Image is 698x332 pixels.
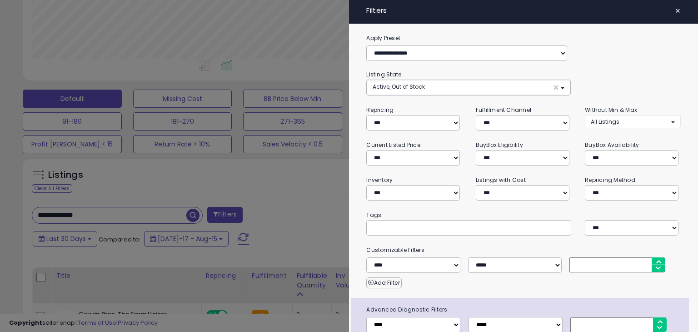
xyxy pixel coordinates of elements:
[366,141,420,149] small: Current Listed Price
[671,5,684,17] button: ×
[366,70,401,78] small: Listing State
[367,80,570,95] button: Active, Out of Stock ×
[585,115,680,128] button: All Listings
[675,5,681,17] span: ×
[585,176,635,184] small: Repricing Method
[591,118,619,126] span: All Listings
[585,106,637,114] small: Without Min & Max
[366,106,394,114] small: Repricing
[359,305,688,315] span: Advanced Diagnostic Filters
[359,245,687,255] small: Customizable Filters
[476,106,531,114] small: Fulfillment Channel
[366,7,680,15] h4: Filters
[585,141,639,149] small: BuyBox Availability
[373,83,425,91] span: Active, Out of Stock
[359,33,687,43] label: Apply Preset:
[476,141,523,149] small: BuyBox Eligibility
[366,176,393,184] small: Inventory
[359,210,687,220] small: Tags
[476,176,526,184] small: Listings with Cost
[553,83,559,92] span: ×
[366,277,401,288] button: Add Filter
